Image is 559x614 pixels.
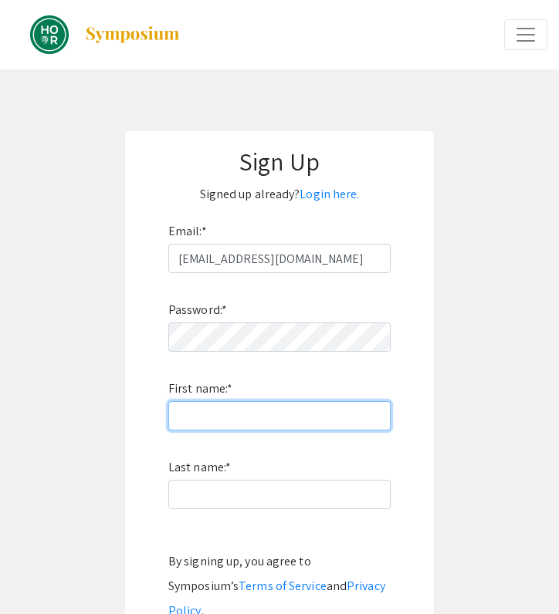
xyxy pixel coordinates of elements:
label: Last name: [168,455,231,480]
button: Expand or Collapse Menu [504,19,547,50]
iframe: Chat [12,545,66,602]
label: First name: [168,376,232,401]
img: Symposium by ForagerOne [84,25,181,44]
img: DREAMS: Spring 2024 [30,15,69,54]
a: Terms of Service [239,578,327,594]
a: Login here. [300,186,359,202]
label: Email: [168,219,207,244]
h1: Sign Up [141,147,418,176]
label: Password: [168,298,227,322]
p: Signed up already? [141,182,418,207]
a: DREAMS: Spring 2024 [12,15,181,54]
